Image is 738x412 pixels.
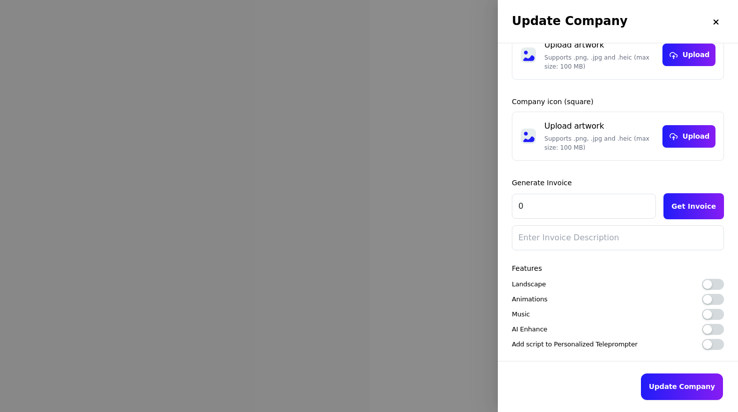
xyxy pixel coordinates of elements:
img: mic [520,47,536,63]
p: Supports .png, .jpg and .heic (max size: 100 MB) [544,53,654,71]
h2: Generate Invoice [512,179,724,187]
p: Landscape [512,279,546,289]
p: Supports .png, .jpg and .heic (max size: 100 MB) [544,134,654,152]
p: Add script to Personalized Teleprompter [512,339,637,349]
h2: Company icon (square) [512,98,724,106]
p: Upload artwork [544,120,654,132]
img: close [712,18,720,26]
p: Upload artwork [544,39,654,51]
input: Enter Invoice Description [512,225,724,250]
button: Update Company [641,373,723,400]
p: Animations [512,294,547,304]
p: AI Enhance [512,324,547,334]
img: mic [520,128,536,144]
p: Music [512,309,530,319]
h2: Features [512,264,724,273]
input: Invoice Amount [512,194,656,219]
button: Get Invoice [663,193,724,219]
